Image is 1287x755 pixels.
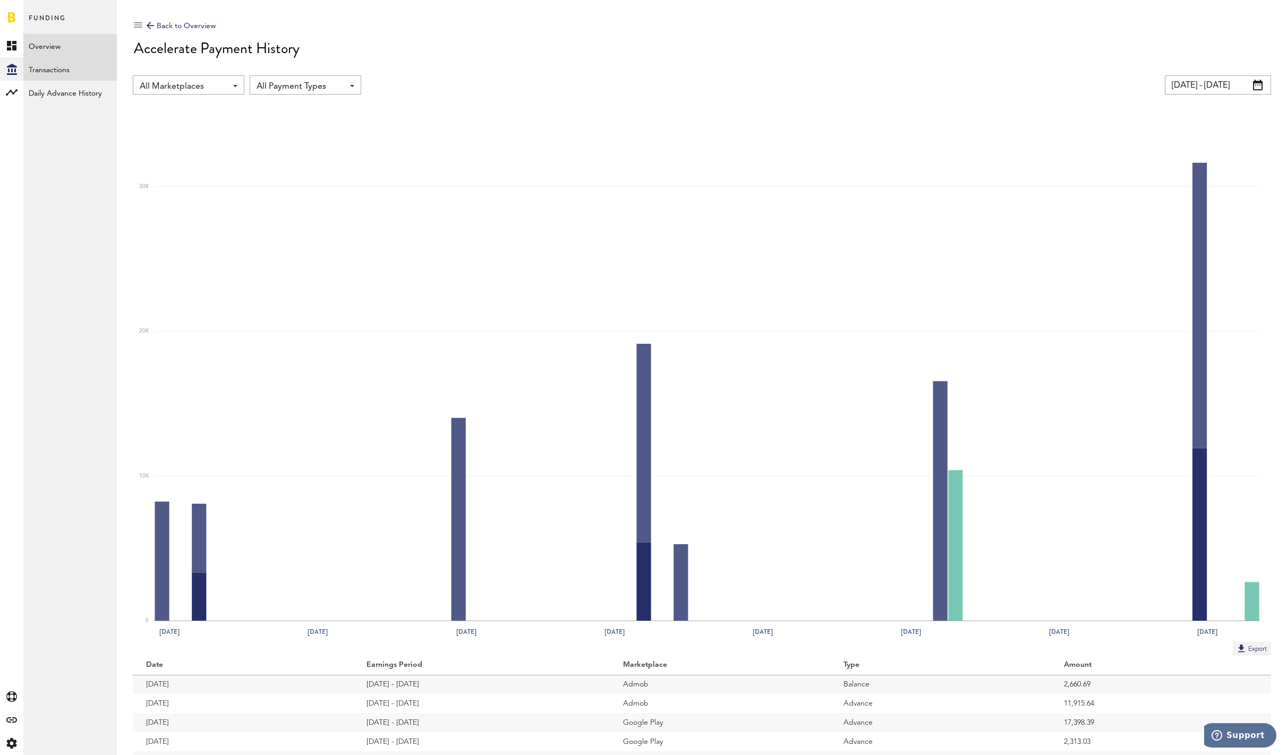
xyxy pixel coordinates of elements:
img: Export [1236,643,1247,654]
td: Admob [610,675,830,694]
span: Funding [29,12,66,34]
ng-transclude: Date [146,661,164,668]
text: [DATE] [159,627,180,637]
td: Admob [610,694,830,713]
ng-transclude: Amount [1064,661,1093,668]
td: [DATE] - [DATE] [353,675,610,694]
text: 10K [139,473,149,479]
div: Accelerate Payment History [134,40,1271,57]
a: Overview [23,34,117,57]
td: [DATE] [133,732,353,751]
iframe: Opens a widget where you can find more information [1204,723,1276,750]
td: [DATE] - [DATE] [353,732,610,751]
td: [DATE] [133,713,353,732]
text: 0 [146,618,149,623]
text: [DATE] [1197,627,1217,637]
td: Advance [830,732,1051,751]
text: [DATE] [753,627,773,637]
text: [DATE] [901,627,921,637]
td: [DATE] - [DATE] [353,713,610,732]
td: Google Play [610,732,830,751]
text: [DATE] [1049,627,1069,637]
a: Daily Advance History [23,81,117,104]
text: [DATE] [604,627,625,637]
td: Advance [830,694,1051,713]
ng-transclude: Marketplace [623,661,668,668]
text: [DATE] [308,627,328,637]
span: All Payment Types [257,78,344,96]
td: 11,915.64 [1051,694,1271,713]
span: All Marketplaces [140,78,227,96]
td: Advance [830,713,1051,732]
td: [DATE] [133,694,353,713]
a: Transactions [23,57,117,81]
td: [DATE] - [DATE] [353,694,610,713]
ng-transclude: Type [843,661,860,668]
td: [DATE] [133,675,353,694]
text: 20K [139,328,149,334]
td: 17,398.39 [1051,713,1271,732]
td: 2,313.03 [1051,732,1271,751]
text: [DATE] [456,627,476,637]
div: Back to Overview [147,20,216,32]
text: 30K [139,184,149,189]
td: 2,660.69 [1051,675,1271,694]
button: Export [1233,642,1271,656]
ng-transclude: Earnings Period [367,661,423,668]
td: Google Play [610,713,830,732]
td: Balance [830,675,1051,694]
